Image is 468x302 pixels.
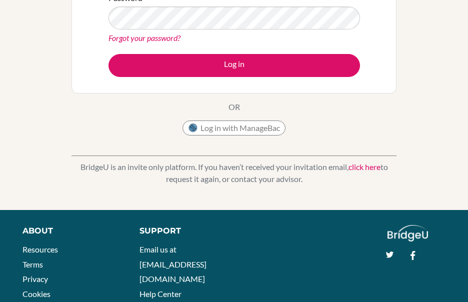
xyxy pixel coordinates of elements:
a: Email us at [EMAIL_ADDRESS][DOMAIN_NAME] [139,244,206,283]
div: Support [139,225,224,237]
p: OR [228,101,240,113]
p: BridgeU is an invite only platform. If you haven’t received your invitation email, to request it ... [71,161,396,185]
a: Forgot your password? [108,33,180,42]
button: Log in with ManageBac [182,120,285,135]
div: About [22,225,117,237]
a: Help Center [139,289,181,298]
a: click here [348,162,380,171]
img: logo_white@2x-f4f0deed5e89b7ecb1c2cc34c3e3d731f90f0f143d5ea2071677605dd97b5244.png [387,225,428,241]
a: Privacy [22,274,48,283]
a: Resources [22,244,58,254]
a: Cookies [22,289,50,298]
a: Terms [22,259,43,269]
button: Log in [108,54,360,77]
